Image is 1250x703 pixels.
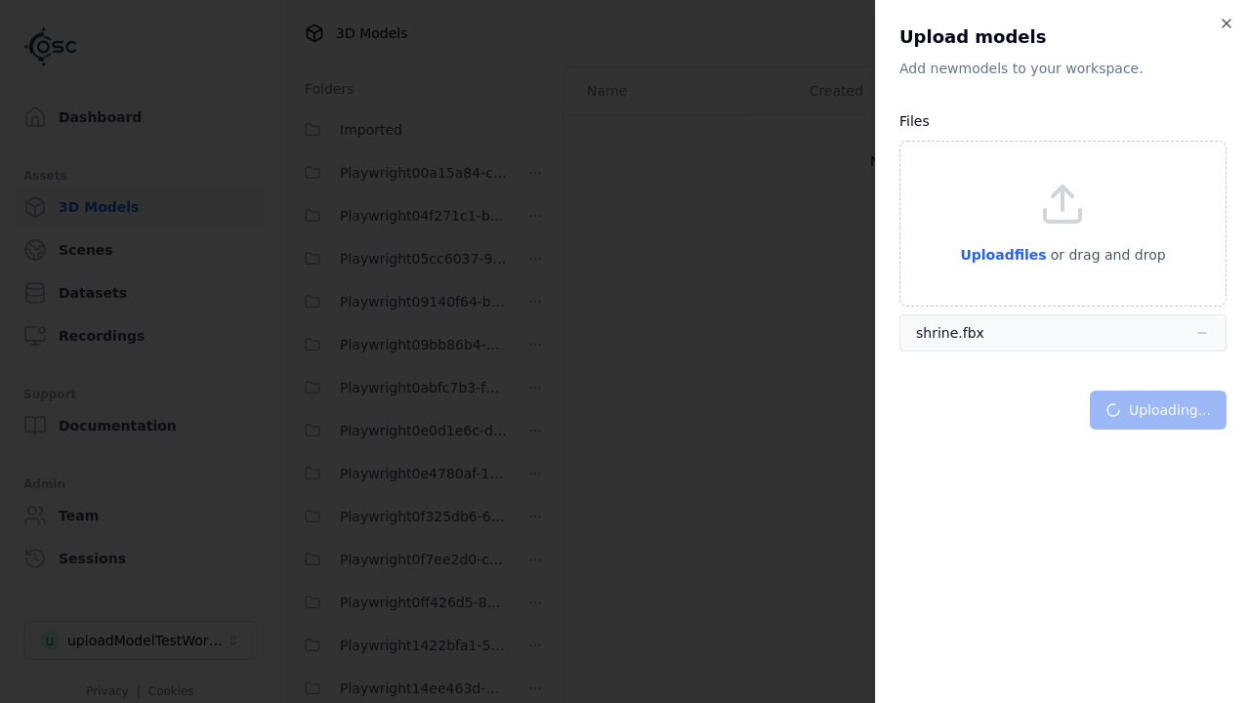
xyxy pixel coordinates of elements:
p: or drag and drop [1047,243,1166,267]
h2: Upload models [899,23,1227,51]
span: Upload files [960,247,1046,263]
div: shrine.fbx [916,323,984,343]
p: Add new model s to your workspace. [899,59,1227,78]
label: Files [899,113,930,129]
